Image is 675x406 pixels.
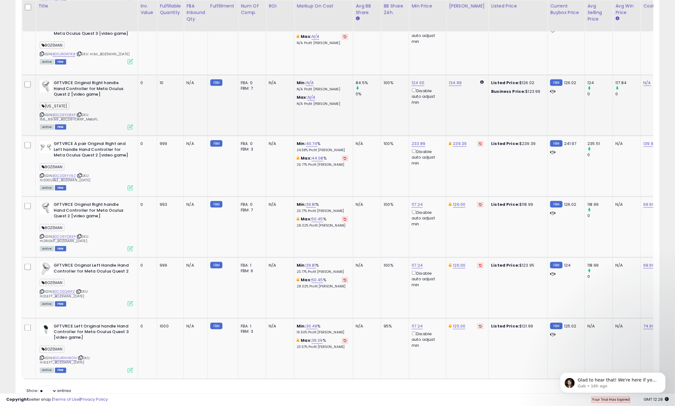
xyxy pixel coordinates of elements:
div: 0 [587,152,613,158]
div: % [297,338,348,350]
div: N/A [587,323,608,329]
div: ASIN: [40,263,133,306]
i: This overrides the store level Dynamic Max Price for this listing [449,324,451,328]
b: GFTVRCE Original Right handle Hand Controller for Meta Oculus Quest 2 [video game] [54,202,129,221]
div: seller snap | | [6,397,108,403]
iframe: Intercom notifications message [551,359,675,403]
b: Max: [301,216,312,222]
div: Inv. value [140,3,154,16]
div: FBM: 3 [241,147,261,152]
b: Min: [297,201,306,207]
div: Disable auto adjust min [412,148,441,166]
b: GFTVRCE Original Left Handle Hand Controller for Meta Oculus Quest 2 [54,263,129,276]
a: 50.45 [312,277,323,283]
span: | SKU: m3d_BOZEMAN_[DATE] [76,52,130,56]
div: 118.99 [587,263,613,268]
div: FBM: 6 [241,268,261,274]
div: 100% [384,80,404,86]
a: 117.24 [412,201,423,208]
div: 100% [384,263,404,268]
div: FBA: 1 [241,323,261,329]
small: FBM [210,79,222,86]
div: 100% [384,202,404,207]
a: 117.24 [412,262,423,268]
span: 241.97 [564,141,577,147]
p: N/A Profit [PERSON_NAME] [297,87,348,92]
p: 19.50% Profit [PERSON_NAME] [297,331,348,335]
div: N/A [186,202,203,207]
b: Max: [301,277,312,283]
a: B0CDSRYV9Z [52,173,76,178]
span: FBM [55,301,66,307]
span: [US_STATE] [40,102,69,110]
i: Revert to store-level Dynamic Max Price [479,203,482,206]
div: N/A [356,323,376,329]
a: 39.29 [312,338,323,344]
p: 25.77% Profit [PERSON_NAME] [297,163,348,167]
b: Business Price: [491,88,525,94]
img: 31-Vy0KSI9L._SL40_.jpg [40,263,52,275]
span: 125.02 [564,323,577,329]
div: 95% [384,323,404,329]
div: $123.99 [491,89,543,94]
span: All listings currently available for purchase on Amazon [40,185,54,191]
th: The percentage added to the cost of goods (COGS) that forms the calculator for Min & Max prices. [294,0,353,31]
div: Avg Win Price [615,3,638,16]
span: | SKU: m2LEFT_BOZEMAN_[DATE] [40,289,88,298]
b: Min: [297,262,306,268]
span: All listings currently available for purchase on Amazon [40,368,54,373]
p: 23.57% Profit [PERSON_NAME] [297,345,348,350]
div: Markup on Cost [297,3,350,9]
b: Listed Price: [491,141,519,147]
b: Max: [297,94,308,100]
div: 124 [587,80,613,86]
span: BOZEMAN [40,163,64,170]
a: Privacy Policy [80,396,108,402]
small: Avg BB Share. [356,16,359,21]
a: 139.98 [643,141,656,147]
div: % [297,277,348,289]
div: 84.5% [356,80,381,86]
b: Listed Price: [491,201,519,207]
b: GFTVRCE Original Right handle Hand Controller for Meta Oculus Quest 2 [video game] [54,80,129,99]
span: FBM [55,185,66,191]
div: $126.02 [491,80,543,86]
div: N/A [615,263,636,268]
a: 125.00 [453,323,465,329]
img: 318zId7r+hL._SL40_.jpg [40,202,52,214]
a: B0CDSQ4X4Z [52,289,75,294]
div: FBM: 7 [241,86,261,91]
span: All listings currently available for purchase on Amazon [40,124,54,130]
img: 318zId7r+hL._SL40_.jpg [40,80,52,92]
i: This overrides the store level max markup for this listing [297,278,299,282]
span: | SKU: m2DOUBLE_BOZEMAN_[DATE] [40,173,90,183]
small: FBM [550,201,562,208]
a: 44.08 [312,155,323,161]
i: Revert to store-level Max Markup [344,218,346,221]
span: BOZEMAN [40,346,64,353]
div: N/A [356,141,376,147]
div: 999 [160,141,179,147]
div: Title [38,3,135,9]
div: Fulfillable Quantity [160,3,181,16]
div: ASIN: [40,80,133,129]
div: 117.84 [615,80,641,86]
div: Min Price [412,3,444,9]
span: FBM [55,59,66,65]
div: Avg Selling Price [587,3,610,22]
i: This overrides the store level Dynamic Max Price for this listing [449,263,451,267]
div: N/A [356,263,376,268]
div: 0 [587,274,613,279]
a: 124.00 [412,80,424,86]
p: 23.77% Profit [PERSON_NAME] [297,270,348,274]
i: Revert to store-level Dynamic Max Price [479,264,482,267]
div: FBA: 0 [241,202,261,207]
a: 74.99 [643,323,654,329]
div: % [297,323,348,335]
span: All listings currently available for purchase on Amazon [40,246,54,251]
div: FBA inbound Qty [186,3,205,22]
b: Listed Price: [491,323,519,329]
div: $239.39 [491,141,543,147]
